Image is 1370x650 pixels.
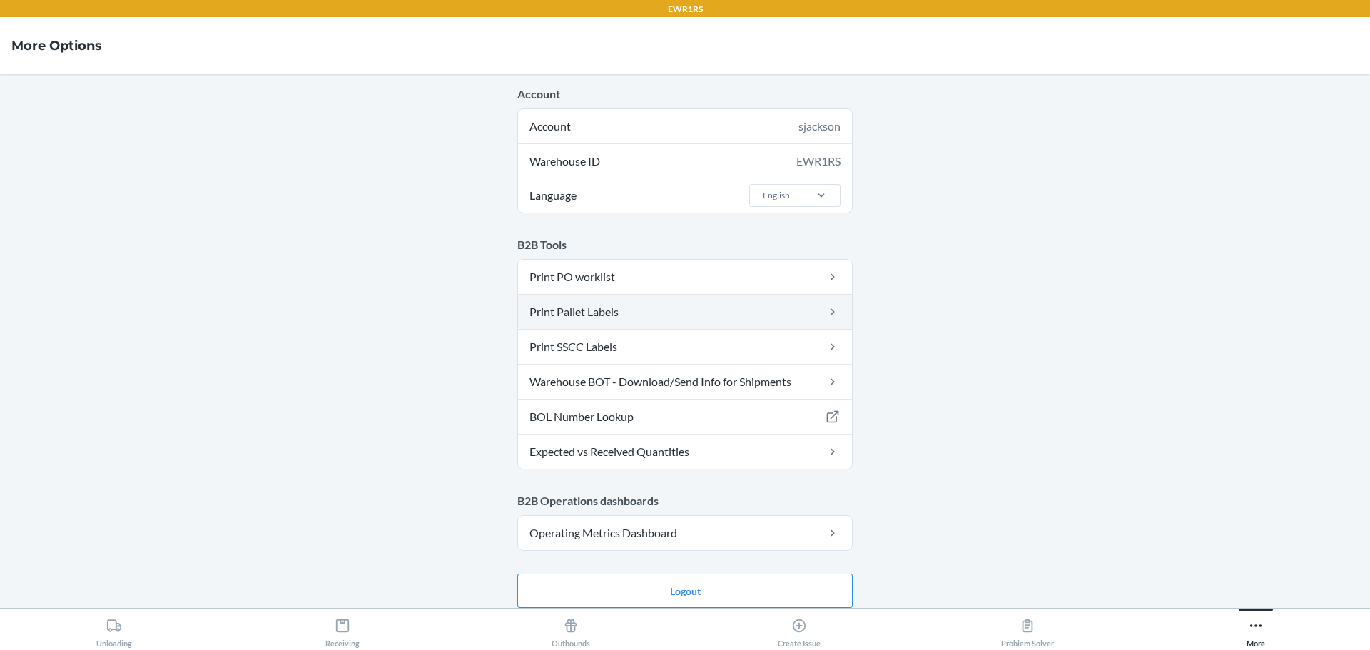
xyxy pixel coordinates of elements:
[668,3,703,16] p: EWR1RS
[96,612,132,648] div: Unloading
[518,365,852,399] a: Warehouse BOT - Download/Send Info for Shipments
[761,189,763,202] input: LanguageEnglish
[518,435,852,469] a: Expected vs Received Quantities
[517,86,853,103] p: Account
[518,516,852,550] a: Operating Metrics Dashboard
[457,609,685,648] button: Outbounds
[552,612,590,648] div: Outbounds
[798,118,841,135] div: sjackson
[518,400,852,434] a: BOL Number Lookup
[518,295,852,329] a: Print Pallet Labels
[517,236,853,253] p: B2B Tools
[325,612,360,648] div: Receiving
[518,144,852,178] div: Warehouse ID
[518,109,852,143] div: Account
[913,609,1142,648] button: Problem Solver
[11,36,102,55] h4: More Options
[1247,612,1265,648] div: More
[796,153,841,170] div: EWR1RS
[228,609,457,648] button: Receiving
[763,189,790,202] div: English
[778,612,821,648] div: Create Issue
[518,260,852,294] a: Print PO worklist
[1142,609,1370,648] button: More
[518,330,852,364] a: Print SSCC Labels
[517,574,853,608] button: Logout
[685,609,913,648] button: Create Issue
[517,492,853,509] p: B2B Operations dashboards
[527,178,579,213] span: Language
[1001,612,1054,648] div: Problem Solver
